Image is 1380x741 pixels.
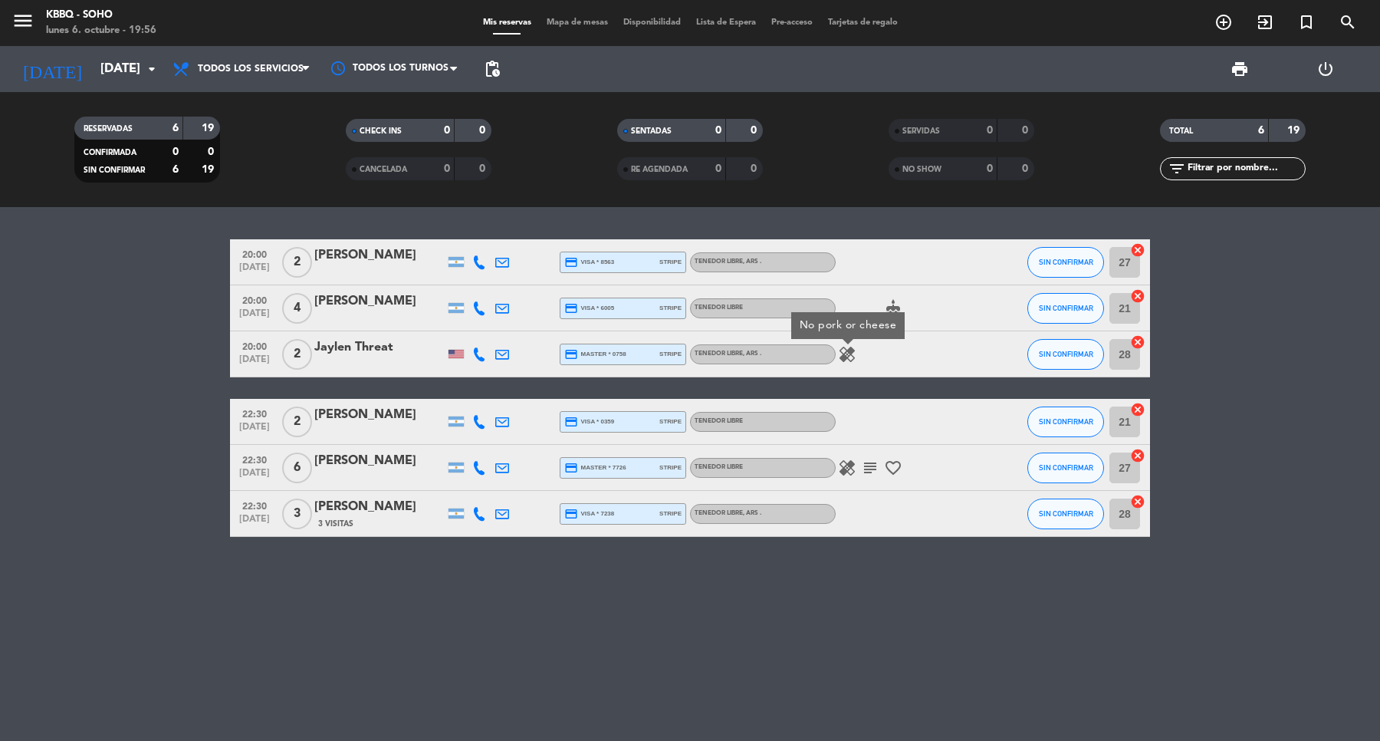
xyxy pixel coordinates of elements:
span: pending_actions [483,60,501,78]
button: SIN CONFIRMAR [1027,499,1104,529]
strong: 0 [987,125,993,136]
i: healing [838,345,856,364]
span: visa * 0359 [564,415,614,429]
span: RE AGENDADA [631,166,688,173]
span: Mapa de mesas [539,18,616,27]
span: TENEDOR LIBRE [695,464,743,470]
span: , ARS . [743,259,761,265]
span: Pre-acceso [764,18,820,27]
i: arrow_drop_down [143,60,161,78]
span: 3 [282,499,312,529]
i: credit_card [564,415,578,429]
span: NO SHOW [902,166,941,173]
i: power_settings_new [1316,60,1335,78]
div: [PERSON_NAME] [314,245,445,265]
i: credit_card [564,507,578,521]
span: 20:00 [235,291,274,308]
strong: 0 [444,125,450,136]
span: 3 Visitas [318,518,353,530]
span: , ARS . [743,510,761,516]
i: cancel [1130,242,1145,258]
strong: 19 [202,123,217,133]
span: SIN CONFIRMAR [84,166,145,174]
span: Todos los servicios [198,64,304,74]
i: credit_card [564,461,578,475]
span: TENEDOR LIBRE [695,510,761,516]
button: menu [11,9,34,38]
span: 2 [282,339,312,370]
strong: 0 [715,163,721,174]
span: visa * 8563 [564,255,614,269]
span: TENEDOR LIBRE [695,351,761,357]
span: 2 [282,247,312,278]
strong: 6 [1258,125,1264,136]
div: [PERSON_NAME] [314,451,445,471]
strong: 0 [1022,163,1031,174]
span: TENEDOR LIBRE [695,305,743,311]
span: SIN CONFIRMAR [1039,350,1093,358]
span: , ARS . [743,351,761,357]
span: [DATE] [235,422,274,440]
div: LOG OUT [1283,46,1368,92]
strong: 0 [444,163,450,174]
input: Filtrar por nombre... [1186,160,1305,177]
i: turned_in_not [1297,13,1316,31]
span: 6 [282,453,312,483]
i: cancel [1130,402,1145,417]
div: Kbbq - Soho [46,8,156,23]
span: 22:30 [235,404,274,422]
i: cancel [1130,288,1145,304]
span: visa * 6005 [564,301,614,315]
span: master * 7726 [564,461,626,475]
strong: 0 [751,125,760,136]
span: stripe [659,349,682,359]
i: cancel [1130,448,1145,463]
i: cancel [1130,334,1145,350]
span: 2 [282,407,312,437]
span: [DATE] [235,468,274,486]
strong: 0 [172,147,179,157]
span: [DATE] [235,308,274,326]
span: visa * 7238 [564,507,614,521]
span: SIN CONFIRMAR [1039,417,1093,426]
i: cancel [1130,494,1145,509]
div: [PERSON_NAME] [314,405,445,425]
strong: 0 [479,125,488,136]
span: CONFIRMADA [84,149,136,156]
span: 22:30 [235,496,274,514]
span: 20:00 [235,245,274,262]
span: stripe [659,509,682,519]
span: SIN CONFIRMAR [1039,509,1093,518]
i: search [1339,13,1357,31]
div: Jaylen Threat [314,338,445,357]
strong: 0 [479,163,488,174]
div: lunes 6. octubre - 19:56 [46,23,156,38]
button: SIN CONFIRMAR [1027,453,1104,483]
span: 22:30 [235,450,274,468]
span: master * 0758 [564,347,626,361]
div: [PERSON_NAME] [314,291,445,311]
span: SIN CONFIRMAR [1039,304,1093,312]
span: stripe [659,257,682,267]
span: 20:00 [235,337,274,354]
i: menu [11,9,34,32]
i: credit_card [564,301,578,315]
i: credit_card [564,255,578,269]
i: [DATE] [11,52,93,86]
i: subject [861,459,879,477]
i: favorite_border [884,459,902,477]
i: add_circle_outline [1214,13,1233,31]
span: SERVIDAS [902,127,940,135]
span: stripe [659,463,682,473]
i: credit_card [564,347,578,361]
strong: 0 [751,163,760,174]
span: SIN CONFIRMAR [1039,463,1093,472]
span: TENEDOR LIBRE [695,418,743,424]
span: TOTAL [1169,127,1193,135]
span: TENEDOR LIBRE [695,259,761,265]
button: SIN CONFIRMAR [1027,339,1104,370]
strong: 0 [715,125,721,136]
button: SIN CONFIRMAR [1027,407,1104,437]
strong: 0 [208,147,217,157]
i: cake [884,299,902,318]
